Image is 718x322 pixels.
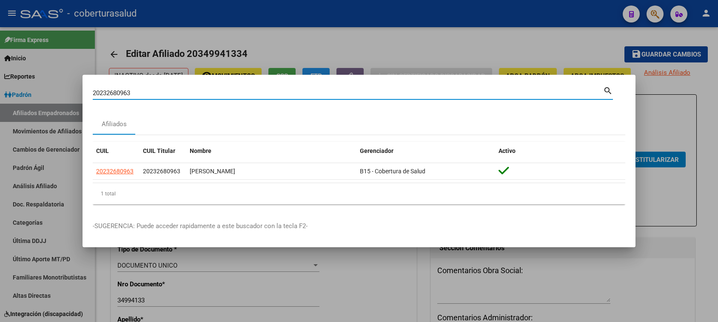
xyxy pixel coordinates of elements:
[96,168,134,175] span: 20232680963
[143,147,175,154] span: CUIL Titular
[96,147,109,154] span: CUIL
[190,167,353,176] div: [PERSON_NAME]
[143,168,180,175] span: 20232680963
[186,142,356,160] datatable-header-cell: Nombre
[495,142,625,160] datatable-header-cell: Activo
[499,147,516,154] span: Activo
[356,142,495,160] datatable-header-cell: Gerenciador
[93,183,625,204] div: 1 total
[140,142,186,160] datatable-header-cell: CUIL Titular
[93,221,625,231] p: -SUGERENCIA: Puede acceder rapidamente a este buscador con la tecla F2-
[360,147,393,154] span: Gerenciador
[689,293,709,314] iframe: Intercom live chat
[93,142,140,160] datatable-header-cell: CUIL
[190,147,211,154] span: Nombre
[102,119,127,129] div: Afiliados
[360,168,425,175] span: B15 - Cobertura de Salud
[603,85,613,95] mat-icon: search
